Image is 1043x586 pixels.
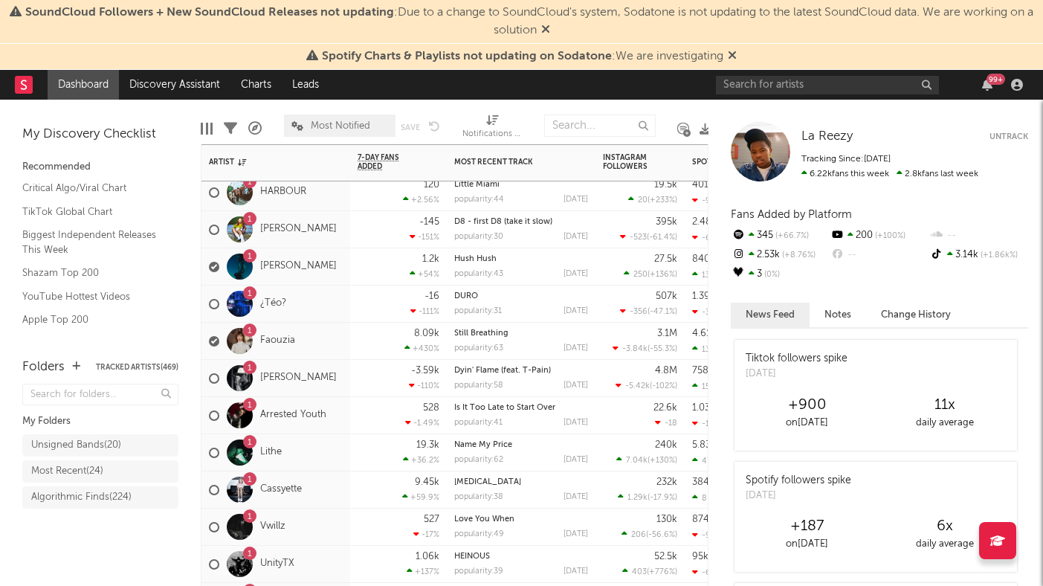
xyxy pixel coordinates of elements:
div: -9.58k [692,196,727,205]
div: 232k [656,477,677,487]
div: 2.48M [692,217,720,227]
a: [PERSON_NAME] [260,260,337,273]
span: 20 [638,196,648,205]
input: Search for artists [716,76,939,94]
a: TikTok Global Chart [22,204,164,220]
div: 6 x [876,518,1013,535]
span: +130 % [650,457,675,465]
div: Little Miami [454,181,588,189]
div: [DATE] [746,367,847,381]
span: Dismiss [541,25,550,36]
div: ( ) [613,344,677,353]
div: ( ) [618,492,677,502]
div: popularity: 38 [454,493,503,501]
div: [DATE] [746,489,851,503]
div: 401k [692,180,714,190]
div: 4.8M [655,366,677,376]
div: 345 [731,226,830,245]
span: -356 [630,308,648,316]
div: 840k [692,254,715,264]
div: ( ) [616,381,677,390]
div: -9.61k [692,530,726,540]
div: [DATE] [564,381,588,390]
span: Dismiss [728,51,737,62]
span: La Reezy [801,130,853,143]
span: 0 % [762,271,780,279]
div: -32.8k [692,307,726,317]
div: D8 - first D8 (take it slow) [454,218,588,226]
a: ¿Téo? [260,297,286,310]
div: +187 [738,518,876,535]
div: [DATE] [564,344,588,352]
span: 250 [633,271,648,279]
div: 2.53k [731,245,830,265]
a: Faouzia [260,335,295,347]
div: [DATE] [564,530,588,538]
a: Unsigned Bands(20) [22,434,178,457]
span: -5.42k [625,382,650,390]
span: : Due to a change to SoundCloud's system, Sodatone is not updating to the latest SoundCloud data.... [25,7,1033,36]
div: Tiktok followers spike [746,351,847,367]
div: 200 [830,226,929,245]
a: Vwillz [260,521,285,533]
a: Algorithmic Finds(224) [22,486,178,509]
span: -47.1 % [650,308,675,316]
div: 3 [731,265,830,284]
a: Arrested Youth [260,409,326,422]
div: popularity: 30 [454,233,503,241]
a: Dyin' Flame (feat. T-Pain) [454,367,551,375]
div: daily average [876,414,1013,432]
button: 99+ [982,79,992,91]
span: +66.7 % [773,232,809,240]
button: Notes [810,303,866,327]
div: -- [929,226,1028,245]
div: 130k [656,515,677,524]
div: 13.9k [692,270,722,280]
div: +59.9 % [402,492,439,502]
a: Name My Price [454,441,512,449]
span: Fans Added by Platform [731,209,852,220]
span: -56.6 % [648,531,675,539]
button: News Feed [731,303,810,327]
a: Cassyette [260,483,302,496]
div: popularity: 62 [454,456,503,464]
div: -111 % [410,306,439,316]
div: 8.09k [414,329,439,338]
div: Is It Too Late to Start Over [454,404,588,412]
a: Leads [282,70,329,100]
div: 8.9k [692,493,719,503]
div: 131k [692,344,718,354]
a: Apple Top 200 [22,312,164,328]
a: Most Recent(24) [22,460,178,483]
button: Undo the changes to the current view. [429,119,440,132]
span: -3.84k [622,345,648,353]
a: UnityTX [260,558,294,570]
a: Biggest Independent Releases This Week [22,227,164,257]
div: on [DATE] [738,535,876,553]
div: 95k [692,552,708,561]
div: -151 % [410,232,439,242]
span: Most Notified [311,121,370,131]
div: [DATE] [564,196,588,204]
button: Save [401,123,420,132]
div: +2.56 % [403,195,439,205]
div: popularity: 44 [454,196,504,204]
div: 19.3k [416,440,439,450]
div: popularity: 31 [454,307,502,315]
span: +776 % [649,568,675,576]
div: +430 % [404,344,439,353]
div: 99 + [987,74,1005,85]
div: popularity: 41 [454,419,503,427]
span: -102 % [652,382,675,390]
a: [PERSON_NAME] [260,372,337,384]
div: +137 % [407,567,439,576]
div: Most Recent ( 24 ) [31,463,103,480]
div: 507k [656,292,677,301]
div: Folders [22,358,65,376]
span: -17.9 % [650,494,675,502]
a: Charts [230,70,282,100]
a: YouTube Hottest Videos [22,289,164,305]
div: Most Recent Track [454,158,566,167]
span: -55.3 % [650,345,675,353]
input: Search for folders... [22,384,178,405]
